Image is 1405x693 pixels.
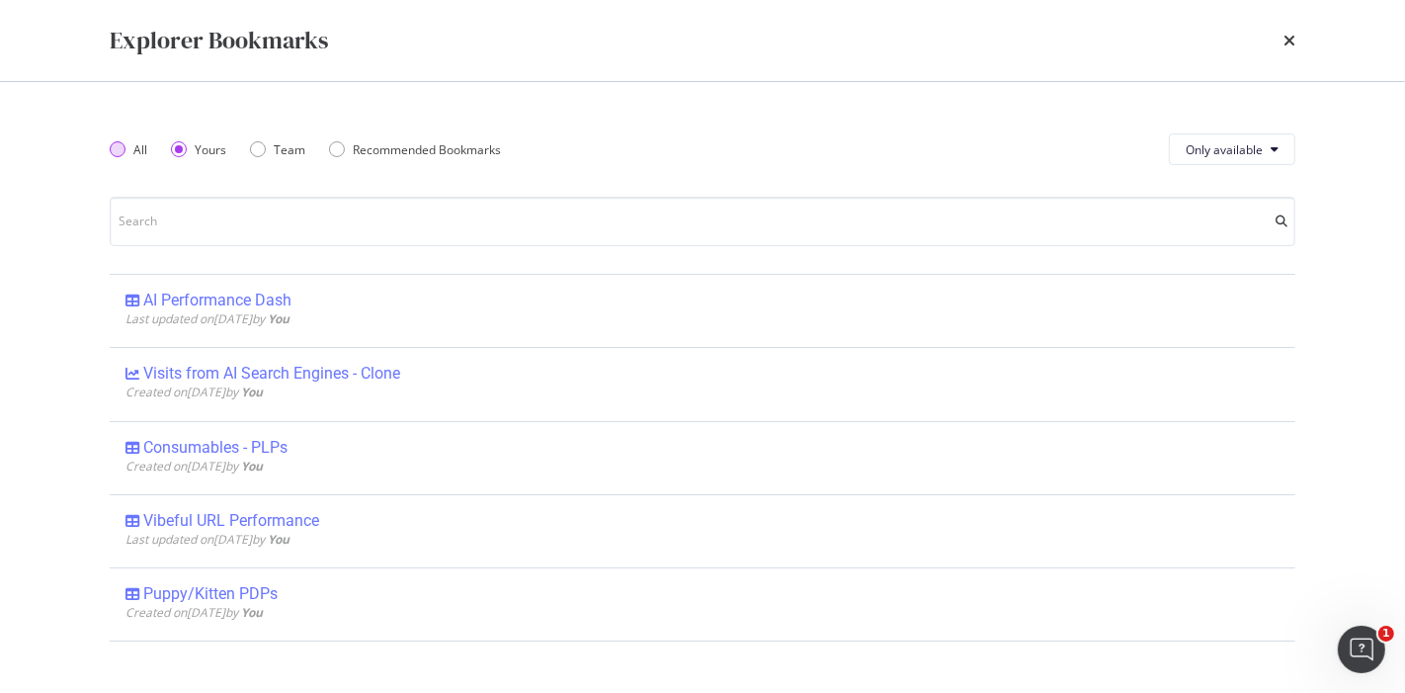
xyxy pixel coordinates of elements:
[143,364,400,384] div: Visits from AI Search Engines - Clone
[241,604,263,621] b: You
[125,604,263,621] span: Created on [DATE] by
[1338,626,1385,673] iframe: Intercom live chat
[133,141,147,158] div: All
[1186,141,1263,158] span: Only available
[329,141,501,158] div: Recommended Bookmarks
[125,310,289,327] span: Last updated on [DATE] by
[241,458,263,475] b: You
[110,141,147,158] div: All
[125,384,263,400] span: Created on [DATE] by
[125,458,263,475] span: Created on [DATE] by
[110,197,1295,246] input: Search
[143,438,288,458] div: Consumables - PLPs
[1283,24,1295,57] div: times
[274,141,305,158] div: Team
[143,584,278,604] div: Puppy/Kitten PDPs
[241,384,263,400] b: You
[268,531,289,548] b: You
[195,141,226,158] div: Yours
[110,24,328,57] div: Explorer Bookmarks
[1169,133,1295,165] button: Only available
[143,291,291,310] div: AI Performance Dash
[125,531,289,548] span: Last updated on [DATE] by
[1378,626,1394,642] span: 1
[171,141,226,158] div: Yours
[250,141,305,158] div: Team
[143,511,319,531] div: Vibeful URL Performance
[353,141,501,158] div: Recommended Bookmarks
[268,310,289,327] b: You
